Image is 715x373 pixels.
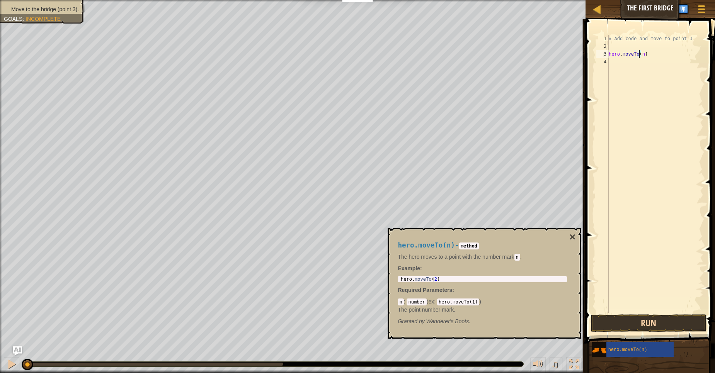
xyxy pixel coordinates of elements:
[437,298,479,305] code: hero.moveTo(1)
[398,318,470,324] em: Wanderer's Boots.
[398,265,422,271] strong: :
[623,2,644,16] button: Ask AI
[596,35,609,42] div: 1
[398,306,567,314] p: The point number mark.
[398,241,455,249] span: hero.moveTo(n)
[459,242,479,249] code: method
[596,58,609,66] div: 4
[648,4,661,12] span: Hints
[692,2,711,20] button: Show game menu
[398,318,426,324] span: Granted by
[452,287,454,293] span: :
[592,343,606,358] img: portrait.png
[4,357,19,373] button: Ctrl + P: Pause
[596,42,609,50] div: 2
[4,16,22,22] span: Goals
[398,287,452,293] span: Required Parameters
[434,298,437,305] span: :
[530,357,546,373] button: Adjust volume
[398,242,567,249] h4: -
[11,6,79,12] span: Move to the bridge (point 3).
[569,232,575,242] button: ×
[398,265,420,271] span: Example
[428,298,434,305] span: ex
[26,16,61,22] span: Incomplete
[591,314,707,332] button: Run
[398,253,567,261] p: The hero moves to a point with the number mark .
[404,298,407,305] span: :
[566,357,582,373] button: Toggle fullscreen
[398,298,567,313] div: ( )
[4,5,79,13] li: Move to the bridge (point 3).
[551,358,559,370] span: ♫
[627,4,640,12] span: Ask AI
[596,50,609,58] div: 3
[407,298,426,305] code: number
[13,346,22,356] button: Ask AI
[668,4,688,14] button: Sign Up
[514,254,520,261] code: n
[608,347,647,353] span: hero.moveTo(n)
[398,298,403,305] code: n
[550,357,563,373] button: ♫
[22,16,26,22] span: :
